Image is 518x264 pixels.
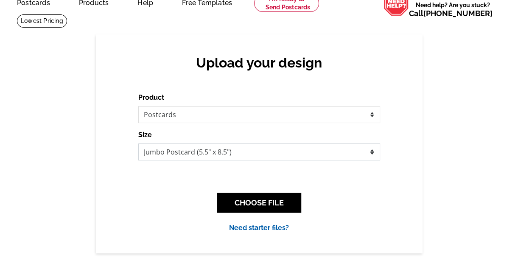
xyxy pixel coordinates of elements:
a: Need starter files? [229,224,289,232]
label: Size [138,130,152,140]
span: Call [409,9,493,18]
button: CHOOSE FILE [217,193,301,213]
label: Product [138,93,164,103]
span: Need help? Are you stuck? [409,1,497,18]
a: [PHONE_NUMBER] [423,9,493,18]
h2: Upload your design [147,55,372,71]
